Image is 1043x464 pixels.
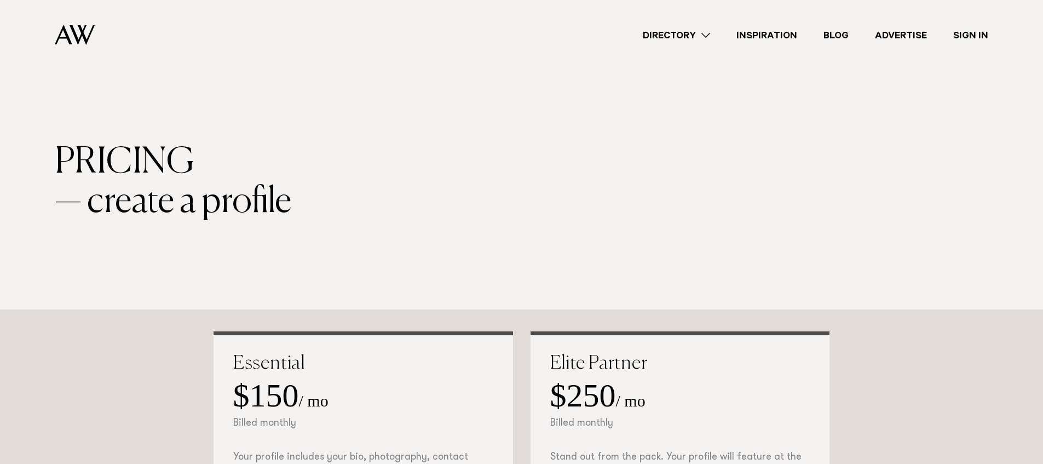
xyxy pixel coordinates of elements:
small: Billed monthly [233,419,296,428]
a: Blog [810,28,862,43]
img: Auckland Weddings Logo [55,25,95,45]
span: — [55,182,82,222]
a: Sign In [940,28,1001,43]
a: Directory [630,28,723,43]
span: create a profile [87,182,291,222]
strong: $250 [550,377,616,414]
div: / mo [550,379,810,412]
div: / mo [233,379,493,412]
div: Pricing [55,143,988,182]
h2: Elite Partner [550,354,810,373]
small: Billed monthly [550,419,613,428]
h2: Essential [233,354,493,373]
a: Advertise [862,28,940,43]
a: Inspiration [723,28,810,43]
strong: $150 [233,377,299,414]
